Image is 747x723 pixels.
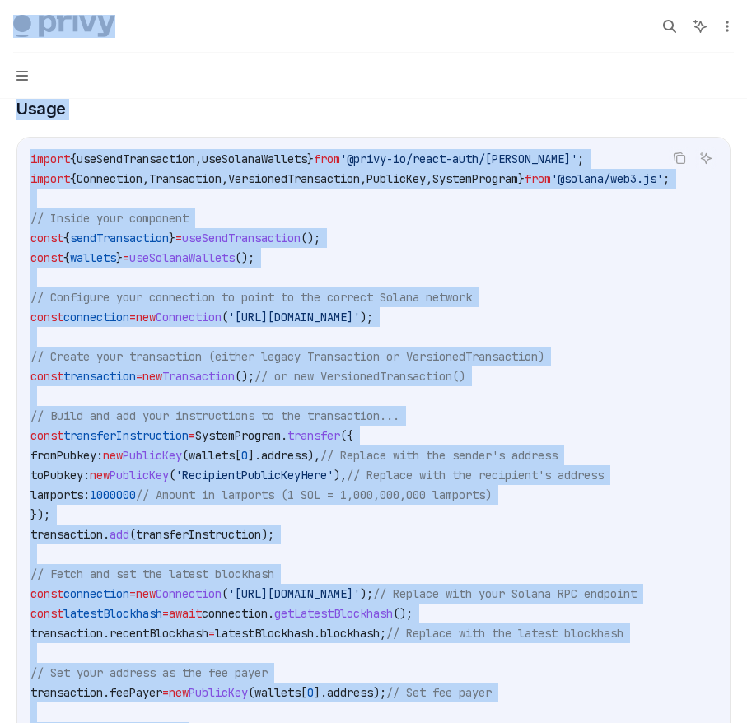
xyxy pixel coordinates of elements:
span: ); [360,586,373,601]
span: // Configure your connection to point to the correct Solana network [30,290,472,305]
span: , [195,152,202,166]
span: (); [301,231,320,245]
span: { [70,171,77,186]
span: } [169,231,175,245]
span: ( [182,448,189,463]
span: const [30,310,63,324]
span: [ [235,448,241,463]
span: await [169,606,202,621]
span: ; [380,626,386,641]
span: = [136,369,142,384]
span: }); [30,507,50,522]
span: , [222,171,228,186]
span: } [307,152,314,166]
span: import [30,152,70,166]
span: fromPubkey: [30,448,103,463]
span: wallets [254,685,301,700]
span: Usage [16,97,66,120]
span: PublicKey [123,448,182,463]
span: const [30,586,63,601]
span: } [116,250,123,265]
span: PublicKey [366,171,426,186]
span: transfer [287,428,340,443]
span: '[URL][DOMAIN_NAME]' [228,586,360,601]
span: ({ [340,428,353,443]
button: More actions [717,15,734,38]
span: feePayer [110,685,162,700]
span: useSolanaWallets [129,250,235,265]
span: 0 [307,685,314,700]
span: sendTransaction [70,231,169,245]
span: // Build and add your instructions to the transaction... [30,408,399,423]
span: ( [169,468,175,483]
span: // Replace with the recipient's address [347,468,604,483]
span: latestBlockhash [63,606,162,621]
span: ( [222,586,228,601]
span: wallets [189,448,235,463]
span: . [103,626,110,641]
span: ), [334,468,347,483]
span: connection [202,606,268,621]
span: latestBlockhash [215,626,314,641]
span: // or new VersionedTransaction() [254,369,465,384]
span: connection [63,586,129,601]
span: Transaction [149,171,222,186]
span: // Amount in lamports (1 SOL = 1,000,000,000 lamports) [136,487,492,502]
span: , [426,171,432,186]
span: . [314,626,320,641]
span: ), [307,448,320,463]
span: Connection [77,171,142,186]
span: toPubkey: [30,468,90,483]
button: Copy the contents from the code block [669,147,690,169]
span: PublicKey [110,468,169,483]
span: transaction [30,527,103,542]
span: 0 [241,448,248,463]
span: from [314,152,340,166]
span: new [136,310,156,324]
span: (); [235,369,254,384]
span: { [70,152,77,166]
span: useSendTransaction [182,231,301,245]
span: Connection [156,586,222,601]
span: ); [373,685,386,700]
span: lamports: [30,487,90,502]
span: // Create your transaction (either legacy Transaction or VersionedTransaction) [30,349,544,364]
span: = [129,586,136,601]
span: '@privy-io/react-auth/[PERSON_NAME]' [340,152,577,166]
span: = [162,685,169,700]
span: ); [360,310,373,324]
span: = [123,250,129,265]
span: const [30,250,63,265]
span: PublicKey [189,685,248,700]
span: // Replace with the latest blockhash [386,626,623,641]
span: Transaction [162,369,235,384]
span: ; [663,171,670,186]
span: ]. [314,685,327,700]
span: recentBlockhash [110,626,208,641]
span: VersionedTransaction [228,171,360,186]
span: , [360,171,366,186]
span: = [162,606,169,621]
span: connection [63,310,129,324]
span: Connection [156,310,222,324]
span: . [268,606,274,621]
span: SystemProgram [432,171,518,186]
span: ( [222,310,228,324]
span: transaction [30,685,103,700]
span: ); [261,527,274,542]
span: transferInstruction [63,428,189,443]
span: transaction [30,626,103,641]
span: = [189,428,195,443]
span: address [327,685,373,700]
span: // Replace with your Solana RPC endpoint [373,586,637,601]
span: = [175,231,182,245]
span: . [103,685,110,700]
span: getLatestBlockhash [274,606,393,621]
span: const [30,231,63,245]
span: const [30,428,63,443]
span: address [261,448,307,463]
span: . [103,527,110,542]
span: from [525,171,551,186]
span: ]. [248,448,261,463]
span: 1000000 [90,487,136,502]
